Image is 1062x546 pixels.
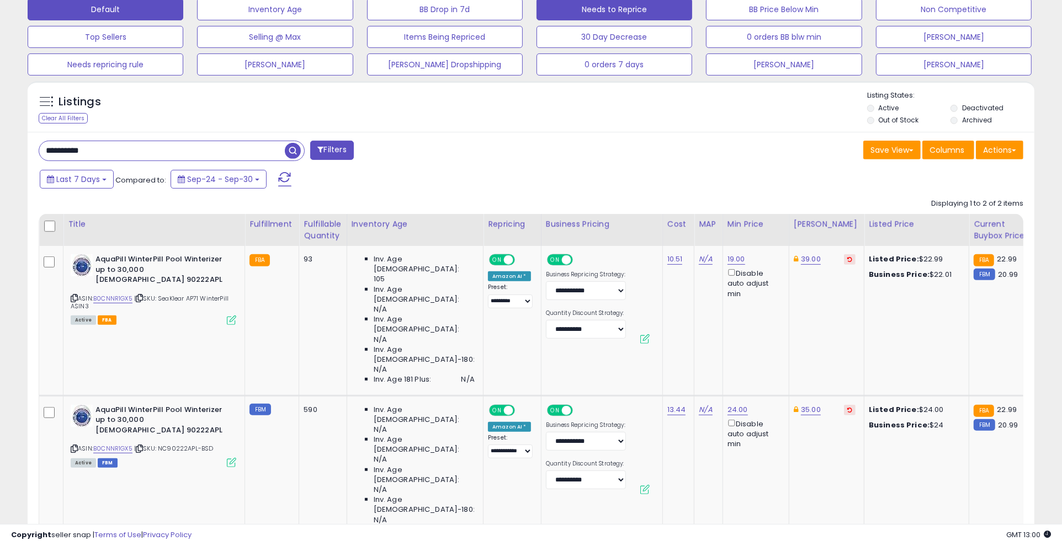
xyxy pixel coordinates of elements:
span: FBM [98,458,118,468]
span: N/A [374,515,387,525]
button: 0 orders 7 days [537,53,692,76]
button: 0 orders BB blw min [706,26,862,48]
span: Last 7 Days [56,174,100,185]
span: ON [548,405,562,415]
label: Quantity Discount Strategy: [546,460,626,468]
button: Filters [310,141,353,160]
label: Archived [962,115,992,125]
img: 51tJL3T0xGL._SL40_.jpg [71,254,93,276]
a: 24.00 [728,404,748,415]
span: FBA [98,315,116,325]
span: N/A [374,335,387,345]
div: MAP [699,218,718,230]
div: Listed Price [869,218,964,230]
div: $24.00 [869,405,960,415]
p: Listing States: [867,90,1034,101]
span: Inv. Age [DEMOGRAPHIC_DATA]-180: [374,345,475,365]
span: Inv. Age [DEMOGRAPHIC_DATA]-180: [374,495,475,515]
a: 39.00 [801,254,821,265]
h5: Listings [59,94,101,110]
button: [PERSON_NAME] [706,53,862,76]
a: 10.51 [667,254,683,265]
b: Business Price: [869,269,930,280]
button: [PERSON_NAME] [197,53,353,76]
div: Title [68,218,240,230]
span: 20.99 [998,420,1018,430]
b: Listed Price: [869,254,919,264]
a: 13.44 [667,404,686,415]
div: Preset: [488,283,533,308]
a: Privacy Policy [143,529,192,540]
div: ASIN: [71,254,236,324]
span: Columns [930,144,964,156]
button: Sep-24 - Sep-30 [171,170,267,189]
span: N/A [374,485,387,495]
div: ASIN: [71,405,236,466]
span: N/A [374,304,387,314]
button: Columns [922,141,974,159]
span: All listings currently available for purchase on Amazon [71,315,96,325]
div: $22.01 [869,270,960,280]
span: 22.99 [997,254,1017,264]
button: Actions [976,141,1023,159]
span: Inv. Age [DEMOGRAPHIC_DATA]: [374,254,475,274]
div: [PERSON_NAME] [794,218,859,230]
span: Inv. Age [DEMOGRAPHIC_DATA]: [374,285,475,304]
div: Preset: [488,434,533,459]
span: OFF [571,255,589,265]
button: [PERSON_NAME] [876,26,1032,48]
button: Save View [863,141,921,159]
div: Disable auto adjust min [728,267,780,299]
div: seller snap | | [11,530,192,540]
button: Needs repricing rule [28,53,183,76]
span: Inv. Age [DEMOGRAPHIC_DATA]: [374,465,475,485]
div: Disable auto adjust min [728,417,780,449]
div: Amazon AI * [488,422,531,432]
label: Deactivated [962,103,1003,113]
small: FBM [974,419,995,431]
small: FBM [974,269,995,280]
span: 22.99 [997,404,1017,415]
span: All listings currently available for purchase on Amazon [71,458,96,468]
small: FBA [249,254,270,266]
div: Current Buybox Price [974,218,1031,242]
b: AquaPill WinterPill Pool Winterizer up to 30,000 [DEMOGRAPHIC_DATA] 90222APL [95,254,230,288]
button: 30 Day Decrease [537,26,692,48]
div: Min Price [728,218,784,230]
span: N/A [374,365,387,374]
div: 590 [304,405,338,415]
div: Displaying 1 to 2 of 2 items [931,199,1023,209]
span: Inv. Age 181 Plus: [374,374,432,384]
span: 105 [374,274,385,284]
strong: Copyright [11,529,51,540]
span: Sep-24 - Sep-30 [187,174,253,185]
small: FBA [974,405,994,417]
div: Fulfillable Quantity [304,218,342,242]
button: [PERSON_NAME] [876,53,1032,76]
div: $22.99 [869,254,960,264]
span: 20.99 [998,269,1018,280]
b: AquaPill WinterPill Pool Winterizer up to 30,000 [DEMOGRAPHIC_DATA] 90222APL [95,405,230,438]
button: Items Being Repriced [367,26,523,48]
span: OFF [513,255,531,265]
a: B0CNNR1GX5 [93,444,132,453]
span: OFF [571,405,589,415]
span: ON [548,255,562,265]
a: N/A [699,404,712,415]
span: ON [490,405,504,415]
a: N/A [699,254,712,265]
a: Terms of Use [94,529,141,540]
button: Last 7 Days [40,170,114,189]
div: Business Pricing [546,218,658,230]
label: Quantity Discount Strategy: [546,309,626,317]
a: 35.00 [801,404,821,415]
b: Listed Price: [869,404,919,415]
small: FBA [974,254,994,266]
div: Clear All Filters [39,113,88,124]
span: Inv. Age [DEMOGRAPHIC_DATA]: [374,314,475,334]
span: N/A [374,425,387,435]
span: Inv. Age [DEMOGRAPHIC_DATA]: [374,435,475,454]
span: N/A [461,374,475,384]
label: Out of Stock [878,115,918,125]
label: Business Repricing Strategy: [546,421,626,429]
